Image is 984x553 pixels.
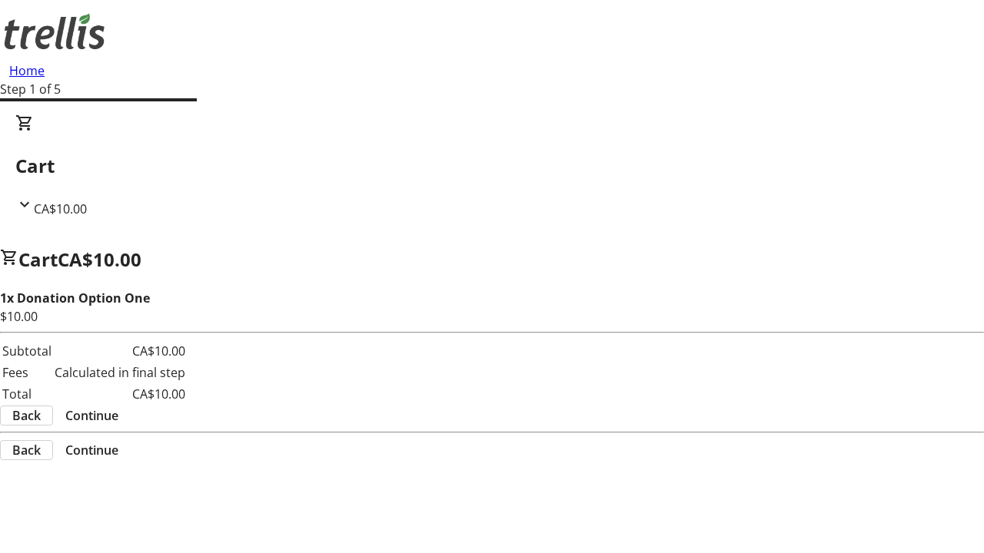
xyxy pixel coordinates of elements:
span: Back [12,406,41,425]
td: CA$10.00 [54,341,186,361]
span: CA$10.00 [58,247,141,272]
button: Continue [53,441,131,459]
span: CA$10.00 [34,200,87,217]
span: Cart [18,247,58,272]
td: Total [2,384,52,404]
td: CA$10.00 [54,384,186,404]
h2: Cart [15,152,969,180]
span: Continue [65,406,118,425]
td: Fees [2,363,52,382]
span: Back [12,441,41,459]
td: Subtotal [2,341,52,361]
span: Continue [65,441,118,459]
button: Continue [53,406,131,425]
div: CartCA$10.00 [15,114,969,218]
td: Calculated in final step [54,363,186,382]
